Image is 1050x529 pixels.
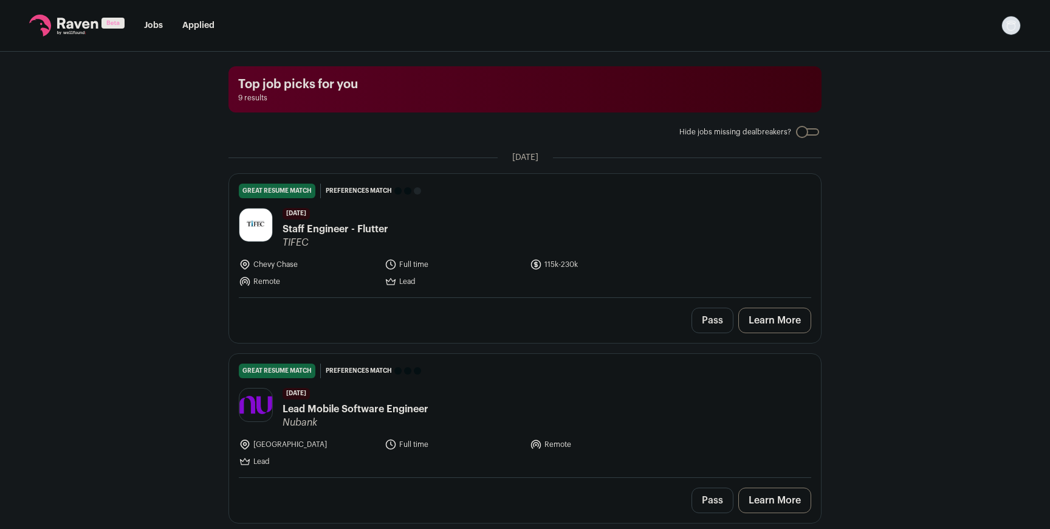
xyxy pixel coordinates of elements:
li: Full time [385,438,523,451]
span: Preferences match [326,185,392,197]
span: 9 results [238,93,812,103]
a: Applied [182,21,214,30]
span: TIFEC [283,237,388,249]
li: Remote [530,438,668,451]
div: great resume match [239,184,315,198]
span: [DATE] [283,208,310,220]
div: great resume match [239,364,315,378]
h1: Top job picks for you [238,76,812,93]
a: great resume match Preferences match [DATE] Lead Mobile Software Engineer Nubank [GEOGRAPHIC_DATA... [229,354,821,477]
button: Pass [691,488,733,513]
span: Hide jobs missing dealbreakers? [679,127,791,137]
button: Open dropdown [1001,16,1021,35]
li: [GEOGRAPHIC_DATA] [239,438,377,451]
span: Preferences match [326,365,392,377]
li: Lead [239,455,377,468]
img: 1bed34e9a7ad1f5e209559f65fd51d1a42f3522dafe3eea08c5e904d6a2faa38 [239,209,272,241]
li: Chevy Chase [239,258,377,271]
a: Jobs [144,21,163,30]
li: Full time [385,258,523,271]
span: Lead Mobile Software Engineer [283,402,428,417]
span: Nubank [283,417,428,429]
a: Learn More [738,488,811,513]
img: 1ce99e758527325da38a5547b1226ce354842eba7f493e4e132cdd142c7e6164.png [239,396,272,413]
img: nopic.png [1001,16,1021,35]
li: Remote [239,275,377,288]
li: 115k-230k [530,258,668,271]
li: Lead [385,275,523,288]
a: great resume match Preferences match [DATE] Staff Engineer - Flutter TIFEC Chevy Chase Full time ... [229,174,821,297]
button: Pass [691,308,733,333]
span: Staff Engineer - Flutter [283,222,388,237]
span: [DATE] [283,388,310,399]
span: [DATE] [512,151,538,164]
a: Learn More [738,308,811,333]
